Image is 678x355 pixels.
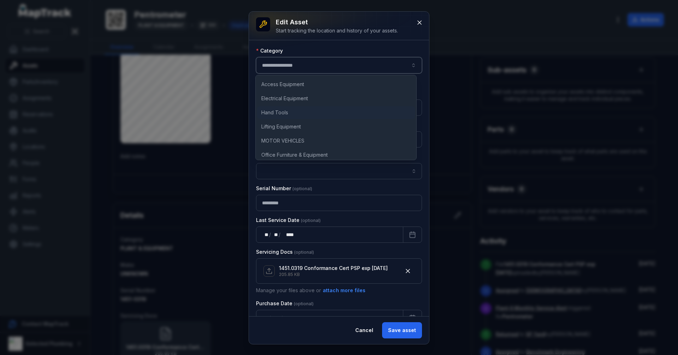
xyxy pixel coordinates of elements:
h3: Edit asset [276,17,398,27]
label: Category [256,47,283,54]
button: attach more files [322,287,366,294]
p: Manage your files above or [256,287,422,294]
button: Save asset [382,322,422,338]
label: Servicing Docs [256,248,314,255]
div: day, [262,231,269,238]
p: 205.85 KB [279,272,388,277]
div: / [269,231,272,238]
div: Start tracking the location and history of your assets. [276,27,398,34]
div: year, [283,314,296,321]
div: day, [262,314,269,321]
div: / [269,314,272,321]
div: / [279,231,281,238]
div: / [281,314,283,321]
div: year, [281,231,295,238]
label: Purchase Date [256,300,314,307]
span: Access Equipment [261,81,304,88]
div: month, [272,231,279,238]
button: Calendar [403,227,422,243]
p: 1451.0319 Conformance Cert PSP exp [DATE] [279,265,388,272]
div: month, [272,314,281,321]
span: Electrical Equipment [261,95,308,102]
label: Last Service Date [256,217,321,224]
label: Serial Number [256,185,312,192]
button: Cancel [349,322,379,338]
button: Calendar [403,310,422,326]
span: Office Furniture & Equipment [261,151,328,158]
input: asset-edit:cf[68832b05-6ea9-43b4-abb7-d68a6a59beaf]-label [256,163,422,179]
span: Lifting Equipment [261,123,301,130]
span: Hand Tools [261,109,288,116]
span: MOTOR VEHICLES [261,137,304,144]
